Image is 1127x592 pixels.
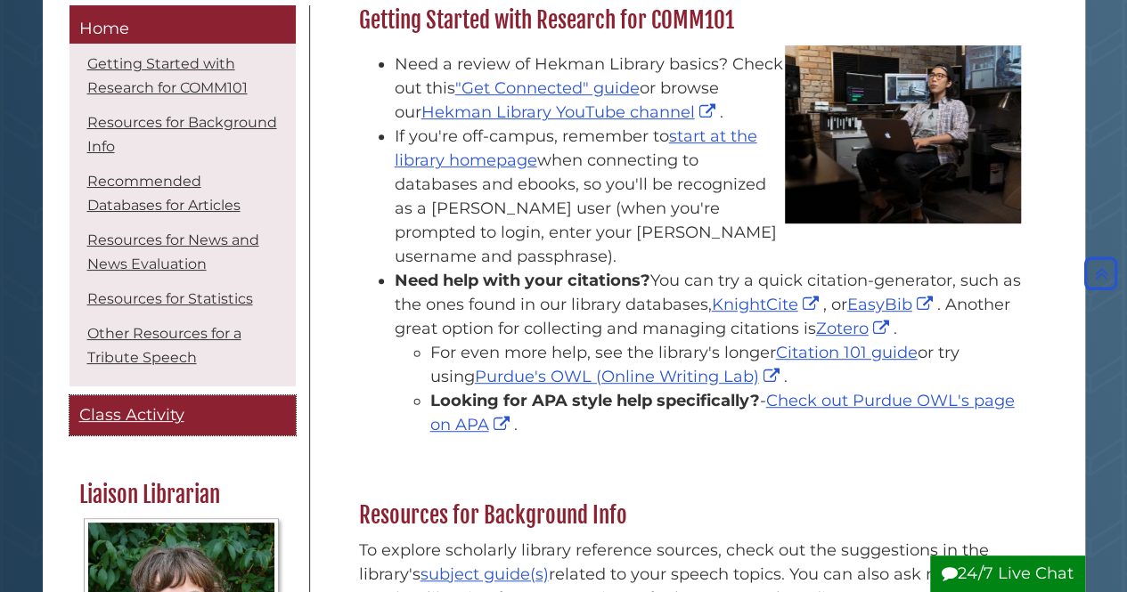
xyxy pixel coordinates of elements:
[1080,264,1123,283] a: Back to Top
[712,295,823,314] a: KnightCite
[395,269,1023,437] li: You can try a quick citation-generator, such as the ones found in our library databases, , or . A...
[430,389,1023,437] li: - .
[87,231,259,272] a: Resources for News and News Evaluation
[430,341,1023,389] li: For even more help, see the library's longer or try using .
[776,343,918,362] a: Citation 101 guide
[395,126,757,170] a: start at the library homepage
[87,55,248,96] a: Getting Started with Research for COMM101
[816,319,894,338] a: Zotero
[455,78,640,98] a: "Get Connected" guide
[69,395,296,435] a: Class Activity
[79,19,129,38] span: Home
[350,6,1032,35] h2: Getting Started with Research for COMM101
[350,501,1032,530] h2: Resources for Background Info
[430,391,1015,434] a: Check out Purdue OWL's page on APA
[87,114,277,155] a: Resources for Background Info
[430,391,760,410] strong: Looking for APA style help specifically?
[87,325,241,366] a: Other Resources for a Tribute Speech
[395,271,650,290] strong: Need help with your citations?
[395,125,1023,269] li: If you're off-campus, remember to when connecting to databases and ebooks, so you'll be recognize...
[79,405,184,425] span: Class Activity
[69,5,296,45] a: Home
[70,481,293,509] h2: Liaison Librarian
[421,564,549,584] a: subject guide(s)
[475,367,784,386] a: Purdue's OWL (Online Writing Lab)
[930,556,1085,592] button: 24/7 Live Chat
[87,173,241,214] a: Recommended Databases for Articles
[395,53,1023,125] li: Need a review of Hekman Library basics? Check out this or browse our .
[847,295,937,314] a: EasyBib
[87,290,253,307] a: Resources for Statistics
[421,102,720,122] a: Hekman Library YouTube channel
